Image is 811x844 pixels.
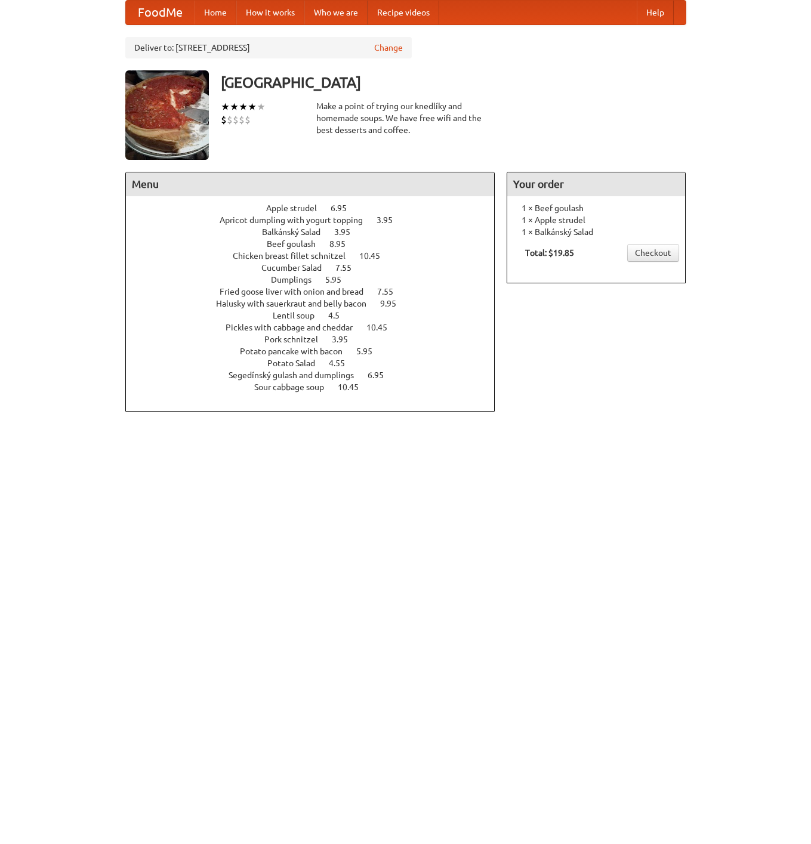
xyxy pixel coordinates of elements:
[359,251,392,261] span: 10.45
[230,100,239,113] li: ★
[216,299,378,308] span: Halusky with sauerkraut and belly bacon
[245,113,251,126] li: $
[356,347,384,356] span: 5.95
[507,172,685,196] h4: Your order
[332,335,360,344] span: 3.95
[126,1,195,24] a: FoodMe
[267,239,328,249] span: Beef goulash
[227,113,233,126] li: $
[236,1,304,24] a: How it works
[226,323,365,332] span: Pickles with cabbage and cheddar
[216,299,418,308] a: Halusky with sauerkraut and belly bacon 9.95
[338,382,371,392] span: 10.45
[220,215,415,225] a: Apricot dumpling with yogurt topping 3.95
[264,335,370,344] a: Pork schnitzel 3.95
[261,263,334,273] span: Cucumber Salad
[316,100,495,136] div: Make a point of trying our knedlíky and homemade soups. We have free wifi and the best desserts a...
[126,172,495,196] h4: Menu
[377,215,405,225] span: 3.95
[380,299,408,308] span: 9.95
[195,1,236,24] a: Home
[513,202,679,214] li: 1 × Beef goulash
[220,215,375,225] span: Apricot dumpling with yogurt topping
[273,311,326,320] span: Lentil soup
[271,275,323,285] span: Dumplings
[368,1,439,24] a: Recipe videos
[267,239,368,249] a: Beef goulash 8.95
[331,203,359,213] span: 6.95
[262,227,332,237] span: Balkánský Salad
[125,37,412,58] div: Deliver to: [STREET_ADDRESS]
[525,248,574,258] b: Total: $19.85
[239,113,245,126] li: $
[637,1,674,24] a: Help
[254,382,336,392] span: Sour cabbage soup
[254,382,381,392] a: Sour cabbage soup 10.45
[266,203,329,213] span: Apple strudel
[513,226,679,238] li: 1 × Balkánský Salad
[233,251,357,261] span: Chicken breast fillet schnitzel
[221,100,230,113] li: ★
[229,370,406,380] a: Segedínský gulash and dumplings 6.95
[513,214,679,226] li: 1 × Apple strudel
[220,287,415,296] a: Fried goose liver with onion and bread 7.55
[304,1,368,24] a: Who we are
[257,100,266,113] li: ★
[221,113,227,126] li: $
[239,100,248,113] li: ★
[329,239,357,249] span: 8.95
[374,42,403,54] a: Change
[366,323,399,332] span: 10.45
[125,70,209,160] img: angular.jpg
[377,287,405,296] span: 7.55
[273,311,362,320] a: Lentil soup 4.5
[368,370,396,380] span: 6.95
[240,347,394,356] a: Potato pancake with bacon 5.95
[233,251,402,261] a: Chicken breast fillet schnitzel 10.45
[233,113,239,126] li: $
[335,263,363,273] span: 7.55
[226,323,409,332] a: Pickles with cabbage and cheddar 10.45
[328,311,351,320] span: 4.5
[262,227,372,237] a: Balkánský Salad 3.95
[271,275,363,285] a: Dumplings 5.95
[329,358,357,368] span: 4.55
[220,287,375,296] span: Fried goose liver with onion and bread
[240,347,354,356] span: Potato pancake with bacon
[325,275,353,285] span: 5.95
[229,370,366,380] span: Segedínský gulash and dumplings
[267,358,367,368] a: Potato Salad 4.55
[334,227,362,237] span: 3.95
[261,263,374,273] a: Cucumber Salad 7.55
[248,100,257,113] li: ★
[267,358,327,368] span: Potato Salad
[264,335,330,344] span: Pork schnitzel
[627,244,679,262] a: Checkout
[266,203,369,213] a: Apple strudel 6.95
[221,70,686,94] h3: [GEOGRAPHIC_DATA]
